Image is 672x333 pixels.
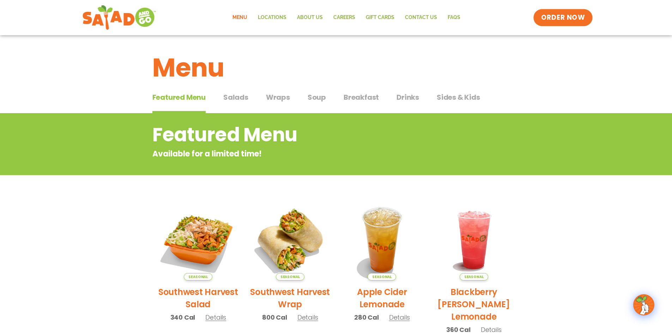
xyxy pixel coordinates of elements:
span: Soup [308,92,326,103]
h2: Southwest Harvest Wrap [249,286,331,310]
p: Available for a limited time! [152,148,463,160]
span: Details [297,313,318,322]
a: About Us [292,10,328,26]
span: Sides & Kids [437,92,480,103]
span: Drinks [396,92,419,103]
span: Seasonal [184,273,212,280]
a: Careers [328,10,361,26]
span: Featured Menu [152,92,206,103]
a: Locations [253,10,292,26]
img: Product photo for Blackberry Bramble Lemonade [433,199,515,280]
div: Tabbed content [152,90,520,113]
span: 800 Cal [262,313,287,322]
h2: Apple Cider Lemonade [341,286,423,310]
a: GIFT CARDS [361,10,400,26]
h1: Menu [152,49,520,87]
img: Product photo for Southwest Harvest Wrap [249,199,331,280]
a: ORDER NOW [533,9,593,26]
span: Seasonal [276,273,304,280]
a: FAQs [442,10,466,26]
h2: Featured Menu [152,121,463,149]
span: Seasonal [460,273,488,280]
span: Details [389,313,410,322]
img: new-SAG-logo-768×292 [82,4,157,32]
span: 280 Cal [354,313,379,322]
img: Product photo for Southwest Harvest Salad [158,199,239,280]
span: Breakfast [344,92,379,103]
a: Contact Us [400,10,442,26]
span: ORDER NOW [541,13,585,22]
a: Menu [227,10,253,26]
img: Product photo for Apple Cider Lemonade [341,199,423,280]
span: Details [205,313,226,322]
nav: Menu [227,10,466,26]
h2: Blackberry [PERSON_NAME] Lemonade [433,286,515,323]
img: wpChatIcon [634,295,654,315]
span: Wraps [266,92,290,103]
span: Seasonal [368,273,396,280]
span: Salads [223,92,248,103]
span: 340 Cal [170,313,195,322]
h2: Southwest Harvest Salad [158,286,239,310]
